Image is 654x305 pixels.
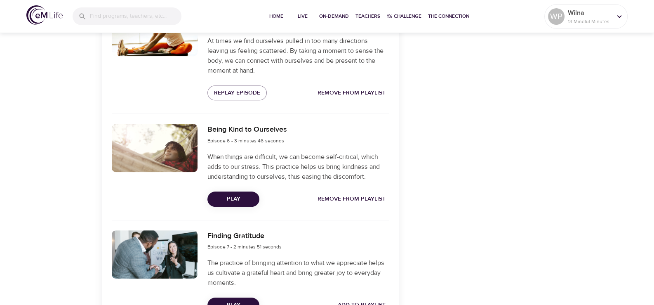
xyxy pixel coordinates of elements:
span: Home [266,12,286,21]
button: Remove from Playlist [314,192,389,207]
button: Replay Episode [207,85,267,101]
img: logo [26,5,63,25]
span: Episode 7 - 2 minutes 51 seconds [207,244,282,250]
p: The practice of bringing attention to what we appreciate helps us cultivate a grateful heart and ... [207,258,389,288]
p: 13 Mindful Minutes [568,18,612,25]
p: Wilna [568,8,612,18]
span: Live [293,12,313,21]
button: Play [207,192,259,207]
span: Teachers [355,12,380,21]
div: WP [548,8,565,25]
span: Remove from Playlist [318,194,386,204]
span: Remove from Playlist [318,88,386,98]
input: Find programs, teachers, etc... [90,7,181,25]
span: The Connection [428,12,469,21]
h6: Finding Gratitude [207,230,282,242]
p: At times we find ourselves pulled in too many directions leaving us feeling scattered. By taking ... [207,36,389,76]
h6: Being Kind to Ourselves [207,124,287,136]
span: On-Demand [319,12,349,21]
span: 1% Challenge [387,12,421,21]
p: When things are difficult, we can become self-critical, which adds to our stress. This practice h... [207,152,389,182]
span: Play [214,194,253,204]
span: Episode 6 - 3 minutes 46 seconds [207,137,284,144]
span: Replay Episode [214,88,260,98]
button: Remove from Playlist [314,85,389,101]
